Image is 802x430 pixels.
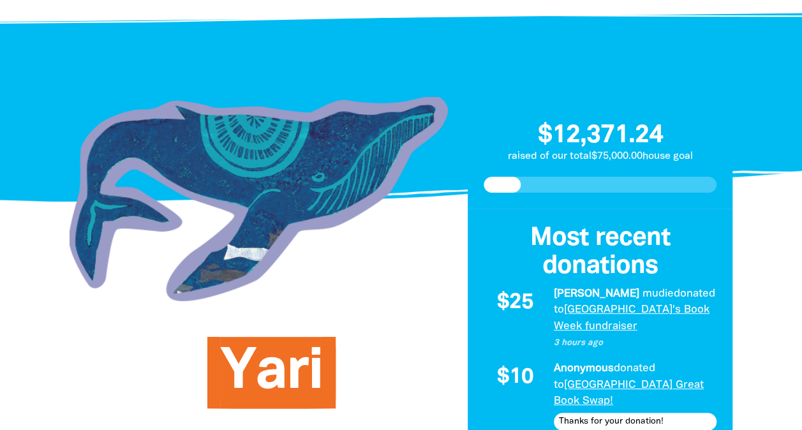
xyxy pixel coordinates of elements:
span: $25 [497,292,533,314]
span: donated to [554,364,655,390]
em: [PERSON_NAME] [554,289,639,299]
a: [GEOGRAPHIC_DATA] Great Book Swap! [554,380,704,406]
span: Yari [220,346,323,408]
p: 3 hours ago [554,337,717,350]
a: [GEOGRAPHIC_DATA]'s Book Week fundraiser [554,305,709,331]
em: Anonymous [554,364,614,373]
h3: Most recent donations [484,225,717,281]
p: raised of our total $75,000.00 house goal [468,149,733,164]
em: mudie [642,289,674,299]
span: $10 [497,367,533,389]
span: $12,371.24 [538,124,663,147]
